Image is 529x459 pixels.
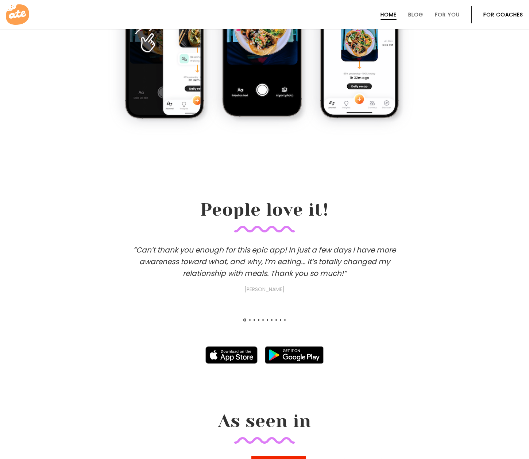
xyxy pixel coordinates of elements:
[408,12,423,18] a: Blog
[119,244,410,294] h3: “Can’t thank you enough for this epic app! In just a few days I have more awareness toward what, ...
[205,346,258,364] img: badge-download-apple.svg
[435,12,460,18] a: For You
[265,346,324,364] img: badge-download-google.png
[86,411,443,444] h2: As seen in
[86,156,443,232] h2: People love it!
[483,12,523,18] a: For Coaches
[381,12,397,18] a: Home
[119,285,410,294] span: [PERSON_NAME]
